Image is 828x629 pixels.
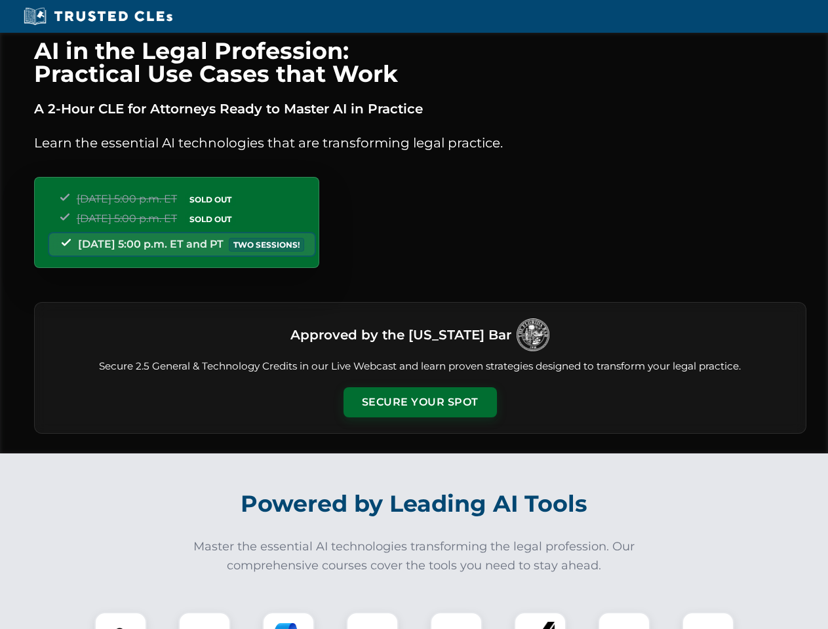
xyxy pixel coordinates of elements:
button: Secure Your Spot [344,387,497,417]
p: Secure 2.5 General & Technology Credits in our Live Webcast and learn proven strategies designed ... [50,359,790,374]
h1: AI in the Legal Profession: Practical Use Cases that Work [34,39,806,85]
span: SOLD OUT [185,193,236,206]
img: Logo [517,318,549,351]
p: Learn the essential AI technologies that are transforming legal practice. [34,132,806,153]
p: Master the essential AI technologies transforming the legal profession. Our comprehensive courses... [185,537,644,575]
span: [DATE] 5:00 p.m. ET [77,212,177,225]
span: [DATE] 5:00 p.m. ET [77,193,177,205]
p: A 2-Hour CLE for Attorneys Ready to Master AI in Practice [34,98,806,119]
h2: Powered by Leading AI Tools [51,481,778,527]
h3: Approved by the [US_STATE] Bar [290,323,511,347]
span: SOLD OUT [185,212,236,226]
img: Trusted CLEs [20,7,176,26]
